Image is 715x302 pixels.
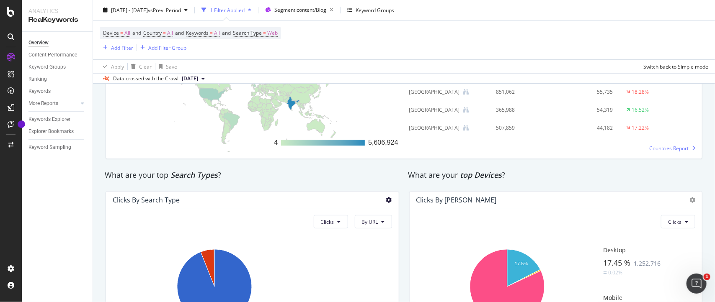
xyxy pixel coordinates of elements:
div: 0.02% [609,269,623,276]
span: Search Types [170,170,218,180]
span: vs Prev. Period [148,6,181,13]
div: 44,182 [554,124,613,132]
div: Switch back to Simple mode [643,63,708,70]
img: Equal [604,271,607,274]
a: Keyword Groups [28,63,87,72]
div: 54,319 [554,106,613,114]
button: Clear [128,60,152,73]
button: Keyword Groups [344,3,398,17]
span: and [222,29,231,36]
span: Device [103,29,119,36]
button: Segment:content/Blog [262,3,337,17]
a: More Reports [28,99,78,108]
span: All [124,27,130,39]
button: Add Filter Group [137,43,186,53]
div: 5,606,924 [368,138,398,148]
button: [DATE] [178,74,208,84]
span: Clicks [668,218,681,225]
button: Apply [100,60,124,73]
div: Overview [28,38,49,47]
span: Country [143,29,162,36]
span: = [210,29,213,36]
div: Content Performance [28,51,77,59]
div: Save [166,63,177,70]
button: Add Filter [100,43,133,53]
span: 2025 Jul. 7th [182,75,198,82]
div: Clear [139,63,152,70]
div: Keyword Sampling [28,143,71,152]
span: All [167,27,173,39]
span: 1 [704,274,710,280]
span: Keywords [186,29,209,36]
div: Explorer Bookmarks [28,127,74,136]
div: 365,988 [496,106,542,114]
div: Keyword Groups [28,63,66,72]
span: All [214,27,220,39]
button: Switch back to Simple mode [640,60,708,73]
span: = [120,29,123,36]
div: 17.22% [632,124,649,132]
div: Clicks by [PERSON_NAME] [416,196,497,204]
span: and [132,29,141,36]
button: [DATE] - [DATE]vsPrev. Period [100,3,191,17]
span: By URL [362,218,378,225]
span: Desktop [604,246,626,254]
div: 1 Filter Applied [210,6,245,13]
button: Save [155,60,177,73]
span: Segment: content/Blog [274,6,326,13]
text: 17.5% [515,261,528,266]
a: Keywords Explorer [28,115,87,124]
span: Clicks [321,218,334,225]
span: 1,252,716 [634,259,661,267]
div: Ranking [28,75,47,84]
a: Content Performance [28,51,87,59]
a: Overview [28,38,87,47]
div: 16.52% [632,106,649,114]
a: Countries Report [649,145,695,152]
div: RealKeywords [28,15,86,25]
div: Data crossed with the Crawl [113,75,178,82]
div: What are your ? [408,170,704,181]
div: Keywords [28,87,51,96]
span: = [263,29,266,36]
a: Explorer Bookmarks [28,127,87,136]
span: 17.45 % [604,258,631,268]
div: Apply [111,63,124,70]
div: Clicks By Search Type [113,196,180,204]
button: 1 Filter Applied [198,3,255,17]
button: By URL [355,215,392,228]
div: Add Filter Group [148,44,186,51]
span: and [175,29,184,36]
span: Search Type [233,29,262,36]
button: Clicks [661,215,695,228]
span: [DATE] - [DATE] [111,6,148,13]
div: United Kingdom [409,88,460,96]
div: More Reports [28,99,58,108]
div: Keyword Groups [356,6,394,13]
span: Countries Report [649,145,689,152]
div: Add Filter [111,44,133,51]
div: United Arab Emirates [409,106,460,114]
a: Keywords [28,87,87,96]
div: 507,859 [496,124,542,132]
span: Mobile [604,294,623,302]
div: Analytics [28,7,86,15]
span: Web [267,27,278,39]
span: = [163,29,166,36]
a: Ranking [28,75,87,84]
div: 55,735 [554,88,613,96]
div: What are your top ? [105,170,400,181]
div: Keywords Explorer [28,115,70,124]
span: top Devices [460,170,502,180]
a: Keyword Sampling [28,143,87,152]
div: 4 [274,138,278,148]
div: 18.28% [632,88,649,96]
div: Canada [409,124,460,132]
div: 851,062 [496,88,542,96]
iframe: Intercom live chat [687,274,707,294]
button: Clicks [314,215,348,228]
div: Tooltip anchor [18,120,25,128]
